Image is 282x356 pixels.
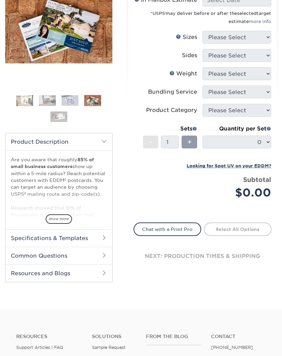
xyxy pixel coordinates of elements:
[243,176,271,184] strong: Subtotal
[143,125,197,133] div: Sets
[148,88,197,96] div: Bundling Service
[187,163,271,169] a: Looking for Spot UV on your EDDM?
[134,236,272,277] div: next: production times & shipping
[146,334,201,340] h4: From the Blog
[5,134,112,151] h2: Product Description
[176,33,197,42] div: Sizes
[204,223,272,236] a: Select All Options
[249,19,271,24] a: more info
[16,95,33,107] img: EDDM 01
[92,345,125,350] a: Sample Request
[5,265,112,282] h2: Resources and Blogs
[134,223,201,236] a: Chat with a Print Pro
[5,230,112,247] h2: Specifications & Templates
[149,137,152,147] span: -
[169,70,197,78] div: Weight
[46,215,72,224] span: show more
[211,334,266,340] a: Contact
[92,334,136,340] h4: Solutions
[84,96,101,106] img: EDDM 04
[187,137,192,147] span: +
[211,345,253,350] a: [PHONE_NUMBER]
[203,125,271,133] div: Quantity per Set
[146,106,197,115] div: Product Category
[5,247,112,265] h2: Common Questions
[11,157,107,350] p: Are you aware that roughly show up within a 5-mile radius? Reach potential customers with EDDM® p...
[182,52,197,60] div: Sides
[39,96,56,106] img: EDDM 02
[187,164,271,169] small: Looking for Spot UV on your EDDM?
[208,185,271,201] div: $0.00
[50,112,67,122] img: EDDM 05
[237,11,257,16] span: selected
[165,13,166,15] sup: ®
[62,96,78,106] img: EDDM 03
[150,11,271,24] small: *USPS may deliver before or after the target estimate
